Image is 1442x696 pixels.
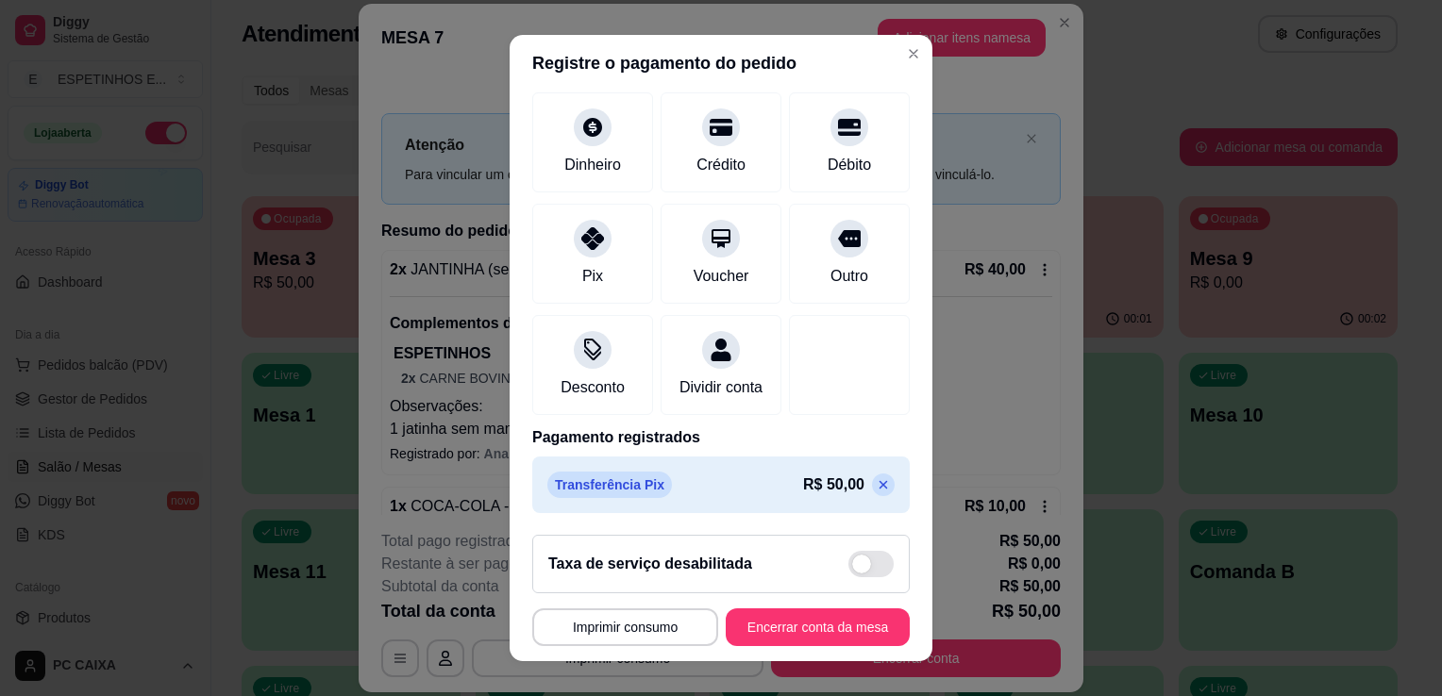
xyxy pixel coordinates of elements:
div: Dividir conta [679,376,763,399]
div: Dinheiro [564,154,621,176]
p: R$ 50,00 [803,473,864,496]
div: Pix [582,265,603,288]
div: Desconto [561,376,625,399]
div: Voucher [694,265,749,288]
button: Imprimir consumo [532,608,718,646]
button: Encerrar conta da mesa [726,608,910,646]
div: Crédito [696,154,746,176]
button: Close [898,39,929,69]
div: Débito [828,154,871,176]
p: Transferência Pix [547,472,672,498]
h2: Taxa de serviço desabilitada [548,553,752,575]
p: Pagamento registrados [532,426,910,449]
header: Registre o pagamento do pedido [510,35,932,91]
div: Outro [830,265,868,288]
